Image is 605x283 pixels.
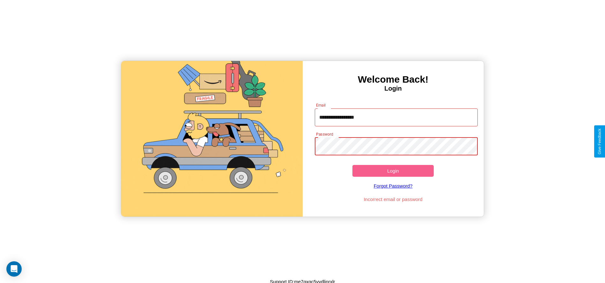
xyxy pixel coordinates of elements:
label: Email [316,102,326,108]
h3: Welcome Back! [303,74,484,85]
button: Login [352,165,434,177]
h4: Login [303,85,484,92]
label: Password [316,131,333,137]
div: Give Feedback [597,129,602,154]
img: gif [121,61,302,217]
div: Open Intercom Messenger [6,261,22,277]
a: Forgot Password? [312,177,475,195]
p: Incorrect email or password [312,195,475,204]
